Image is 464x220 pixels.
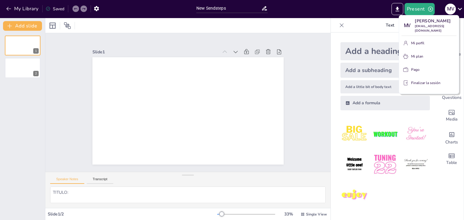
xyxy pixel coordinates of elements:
[411,54,423,59] font: Mi plan
[411,67,420,72] font: Pago
[415,24,444,33] font: [EMAIL_ADDRESS][DOMAIN_NAME]
[401,78,456,88] button: Finalizar la sesión
[411,41,424,46] font: Mi perfil
[401,65,456,74] button: Pago
[401,52,456,61] button: Mi plan
[411,80,440,85] font: Finalizar la sesión
[404,23,410,28] font: MV
[415,18,451,24] font: [PERSON_NAME]
[401,38,456,48] button: Mi perfil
